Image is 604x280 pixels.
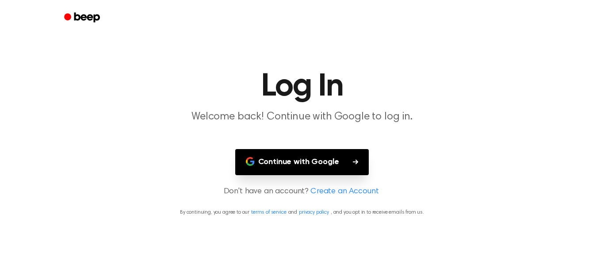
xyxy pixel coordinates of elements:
a: Beep [58,9,108,27]
a: privacy policy [299,210,329,215]
a: terms of service [251,210,286,215]
p: Don't have an account? [11,186,593,198]
button: Continue with Google [235,149,369,175]
h1: Log In [76,71,528,103]
p: Welcome back! Continue with Google to log in. [132,110,472,124]
p: By continuing, you agree to our and , and you opt in to receive emails from us. [11,208,593,216]
a: Create an Account [310,186,378,198]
